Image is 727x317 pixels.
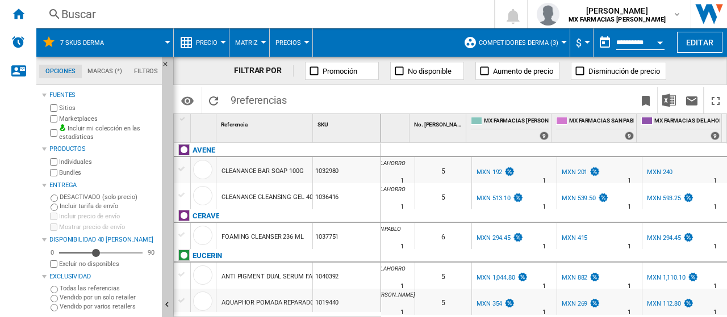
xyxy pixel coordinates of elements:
[414,121,467,128] span: No. [PERSON_NAME]
[484,117,549,126] span: MX FARMACIAS [PERSON_NAME]
[479,28,564,57] button: Competidores Derma (3)
[315,114,381,132] div: SKU Sort None
[236,94,287,106] span: referencias
[412,114,466,132] div: Sort None
[225,87,293,111] span: 9
[475,233,524,244] div: MXN 294.45
[512,233,524,242] img: promotionV3.png
[50,158,57,166] input: Individuales
[59,260,157,268] label: Excluir no disponibles
[222,184,325,210] div: CLEANANCE CLEANSING GEL 400ML
[560,272,600,284] div: MXN 882
[415,289,471,315] div: 5
[542,241,546,252] div: Tiempo de entrega : 1 día
[512,193,524,202] img: promotionV3.png
[335,226,401,232] span: MX FARMACIAS SAN PABLO
[554,114,636,142] div: MX FARMACIAS SAN PABLO 9 offers sold by MX FARMACIAS SAN PABLO
[42,28,168,57] div: 7 SKUS DERMA
[222,158,304,184] div: CLEANANCE BAR SOAP 100G
[234,65,294,77] div: FILTRAR POR
[323,67,357,75] span: Promoción
[162,57,176,77] button: Ocultar
[475,298,515,310] div: MXN 354
[196,28,223,57] button: Precio
[315,114,381,132] div: Sort None
[412,114,466,132] div: No. [PERSON_NAME] Sort None
[662,94,676,107] img: excel-24x24.png
[537,3,559,26] img: profile.jpg
[576,28,587,57] div: $
[222,224,304,250] div: FOAMING CLEANSER 236 ML
[82,65,128,78] md-tab-item: Marcas (*)
[713,175,717,187] div: Tiempo de entrega : 1 día
[589,167,600,176] img: promotionV3.png
[680,87,703,113] button: Enviar este reporte por correo electrónico
[475,62,559,80] button: Aumento de precio
[647,168,672,176] div: MXN 240
[60,284,157,293] label: Todas las referencias
[50,126,57,140] input: Incluir mi colección en las estadísticas
[219,114,312,132] div: Sort None
[235,39,258,47] span: Matriz
[390,62,464,80] button: No disponible
[560,298,600,310] div: MXN 269
[193,209,219,223] div: Haga clic para filtrar por esa marca
[39,65,82,78] md-tab-item: Opciones
[335,186,406,192] span: MX FARMACIAS DEL AHORRO
[571,62,666,80] button: Disminución de precio
[60,39,104,47] span: 7 SKUS DERMA
[313,223,381,249] div: 1037751
[60,302,157,311] label: Vendido por varios retailers
[625,132,634,140] div: 9 offers sold by MX FARMACIAS SAN PABLO
[49,272,157,281] div: Exclusividad
[11,35,25,49] img: alerts-logo.svg
[60,28,115,57] button: 7 SKUS DERMA
[645,233,694,244] div: MXN 294.45
[51,195,58,202] input: DESACTIVADO (solo precio)
[711,132,720,140] div: 9 offers sold by MX FARMACIAS DEL AHORRO
[477,168,502,176] div: MXN 192
[713,281,717,292] div: Tiempo de entrega : 1 día
[658,87,680,113] button: Descargar en Excel
[713,241,717,252] div: Tiempo de entrega : 1 día
[51,304,58,311] input: Vendido por varios retailers
[647,234,681,242] div: MXN 294.45
[59,124,157,142] label: Incluir mi colección en las estadísticas
[59,158,157,166] label: Individuales
[408,67,452,75] span: No disponible
[594,31,616,54] button: md-calendar
[51,295,58,302] input: Vendido por un solo retailer
[415,183,471,209] div: 5
[463,28,564,57] div: Competidores Derma (3)
[562,234,587,242] div: MXN 415
[704,87,727,113] button: Maximizar
[59,115,157,123] label: Marketplaces
[50,115,57,122] input: Marketplaces
[687,272,699,282] img: promotionV3.png
[677,32,722,53] button: Editar
[415,223,471,249] div: 6
[634,87,657,113] button: Marcar este reporte
[598,193,609,202] img: promotionV3.png
[645,167,672,178] div: MXN 240
[400,241,404,252] div: Tiempo de entrega : 1 día
[193,114,216,132] div: Sort None
[49,91,157,100] div: Fuentes
[305,62,379,80] button: Promoción
[477,274,515,281] div: MXN 1,044.80
[50,213,57,220] input: Incluir precio de envío
[475,167,515,178] div: MXN 192
[493,67,553,75] span: Aumento de precio
[221,121,248,128] span: Referencia
[60,293,157,302] label: Vendido por un solo retailer
[683,298,694,308] img: promotionV3.png
[60,202,157,210] label: Incluir tarifa de envío
[235,28,264,57] button: Matriz
[313,183,381,209] div: 1036416
[588,67,660,75] span: Disminución de precio
[275,28,307,57] button: Precios
[50,223,57,231] input: Mostrar precio de envío
[49,181,157,190] div: Entrega
[477,234,511,242] div: MXN 294.45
